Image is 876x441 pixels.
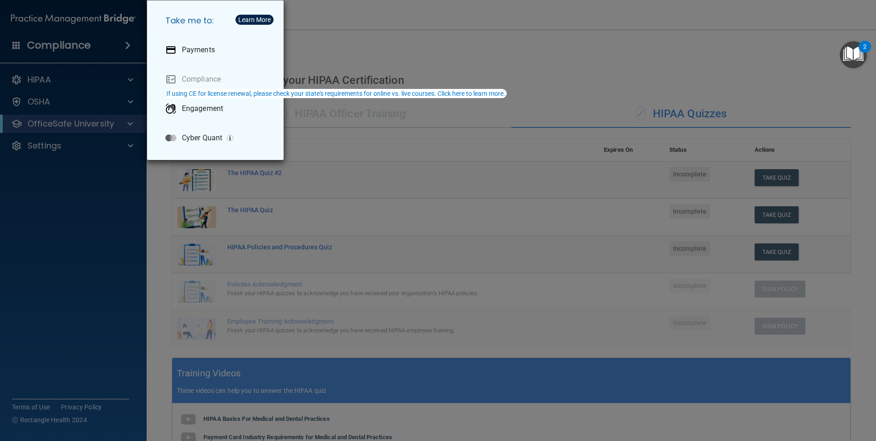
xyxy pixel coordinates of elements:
div: Learn More [238,17,271,23]
button: Learn More [235,15,274,25]
a: Compliance [158,66,276,92]
p: Cyber Quant [182,133,222,143]
iframe: Drift Widget Chat Controller [830,378,865,413]
div: 2 [863,47,866,59]
a: Cyber Quant [158,125,276,151]
h5: Take me to: [158,8,276,33]
button: Open Resource Center, 2 new notifications [840,41,867,68]
a: Payments [158,37,276,63]
p: Payments [182,45,215,55]
div: If using CE for license renewal, please check your state's requirements for online vs. live cours... [166,90,505,97]
a: Engagement [158,96,276,121]
button: If using CE for license renewal, please check your state's requirements for online vs. live cours... [165,89,507,98]
p: Engagement [182,104,223,113]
